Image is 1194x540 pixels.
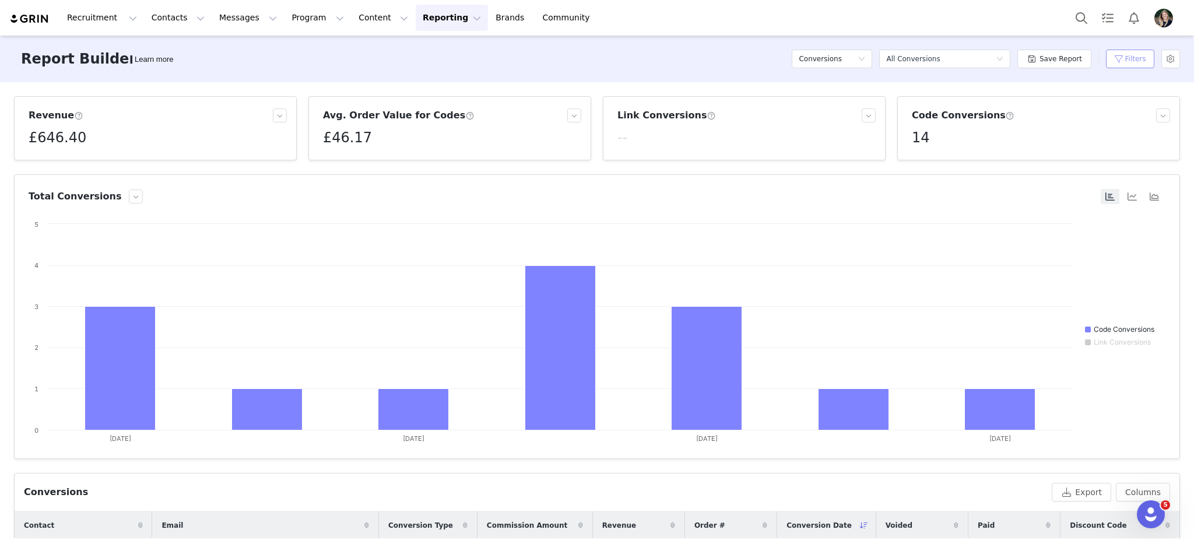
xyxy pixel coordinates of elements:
[110,434,131,443] text: [DATE]
[786,520,852,531] span: Conversion Date
[1017,50,1091,68] button: Save Report
[34,343,38,352] text: 2
[489,5,535,31] a: Brands
[1069,5,1094,31] button: Search
[886,520,912,531] span: Voided
[60,5,144,31] button: Recruitment
[29,190,122,204] h3: Total Conversions
[34,426,38,434] text: 0
[323,108,474,122] h3: Avg. Order Value for Codes
[21,48,136,69] h3: Report Builder
[886,50,940,68] div: All Conversions
[34,220,38,229] text: 5
[34,303,38,311] text: 3
[799,50,842,68] h5: Conversions
[388,520,453,531] span: Conversion Type
[403,434,424,443] text: [DATE]
[212,5,284,31] button: Messages
[29,127,86,148] h5: £646.40
[24,520,54,531] span: Contact
[29,108,83,122] h3: Revenue
[34,261,38,269] text: 4
[912,127,930,148] h5: 14
[912,108,1014,122] h3: Code Conversions
[352,5,415,31] button: Content
[1147,9,1185,27] button: Profile
[323,127,372,148] h5: £46.17
[536,5,602,31] a: Community
[34,385,38,393] text: 1
[1116,483,1170,502] button: Columns
[1161,500,1170,510] span: 5
[617,127,627,148] h5: --
[996,55,1003,64] i: icon: down
[487,520,567,531] span: Commission Amount
[602,520,637,531] span: Revenue
[694,520,725,531] span: Order #
[858,55,865,64] i: icon: down
[978,520,995,531] span: Paid
[1106,50,1154,68] button: Filters
[145,5,212,31] button: Contacts
[9,13,50,24] img: grin logo
[1095,5,1121,31] a: Tasks
[1154,9,1173,27] img: 8267397b-b1d9-494c-9903-82b3ae1be546.jpeg
[161,520,183,531] span: Email
[1094,325,1154,334] text: Code Conversions
[416,5,488,31] button: Reporting
[1121,5,1147,31] button: Notifications
[1052,483,1111,502] button: Export
[1070,520,1126,531] span: Discount Code
[1094,338,1151,346] text: Link Conversions
[1137,500,1165,528] iframe: Intercom live chat
[617,108,716,122] h3: Link Conversions
[132,54,175,65] div: Tooltip anchor
[24,485,88,499] div: Conversions
[696,434,718,443] text: [DATE]
[989,434,1011,443] text: [DATE]
[285,5,351,31] button: Program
